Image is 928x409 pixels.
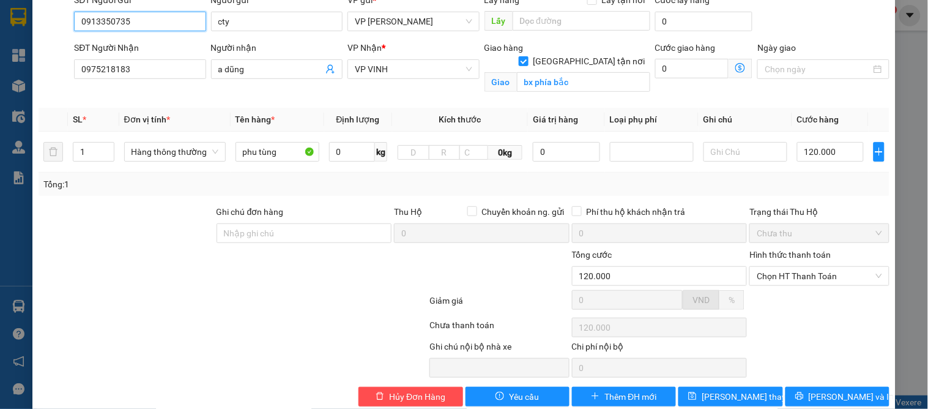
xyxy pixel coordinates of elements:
span: VP Nhận [347,43,382,53]
button: delete [43,142,63,162]
th: Loại phụ phí [605,108,699,132]
span: up [104,144,111,152]
span: Increase Value [100,143,114,152]
span: down [104,153,111,160]
span: Hủy Đơn Hàng [389,390,445,403]
div: Người nhận [211,41,343,54]
span: Decrease Value [100,152,114,161]
input: VD: Bàn, Ghế [236,142,319,162]
span: VP VINH [355,60,472,78]
button: save[PERSON_NAME] thay đổi [678,387,782,407]
span: Phí thu hộ khách nhận trả [582,205,691,219]
span: Chưa thu [757,224,882,242]
span: [GEOGRAPHIC_DATA] tận nơi [529,54,650,68]
span: [GEOGRAPHIC_DATA], [GEOGRAPHIC_DATA] ↔ [GEOGRAPHIC_DATA] [28,52,119,94]
input: Dọc đường [513,11,650,31]
span: Chuyển khoản ng. gửi [477,205,570,219]
span: VND [692,295,710,305]
span: Cước hàng [797,114,839,124]
div: SĐT Người Nhận [74,41,206,54]
img: logo [6,66,24,127]
span: plus [874,147,884,157]
span: Giao [484,72,517,92]
input: Ghi Chú [703,142,787,162]
span: Đơn vị tính [124,114,170,124]
span: Hàng thông thường [132,143,218,161]
div: Chưa thanh toán [428,318,570,340]
button: deleteHủy Đơn Hàng [358,387,462,407]
input: Giao tận nơi [517,72,650,92]
span: user-add [325,64,335,74]
span: Giao hàng [484,43,524,53]
div: Tổng: 1 [43,178,359,191]
span: Kích thước [439,114,481,124]
button: plusThêm ĐH mới [572,387,676,407]
span: Chọn HT Thanh Toán [757,267,882,285]
span: VP GIA LÂM [355,12,472,31]
input: D [398,145,429,160]
span: [PERSON_NAME] và In [809,390,894,403]
input: Cước giao hàng [655,59,729,78]
button: exclamation-circleYêu cầu [466,387,570,407]
button: plus [874,142,885,162]
span: printer [795,392,804,402]
span: close-circle [875,272,883,280]
span: SL [73,114,83,124]
span: Yêu cầu [509,390,539,403]
label: Cước giao hàng [655,43,716,53]
label: Ngày giao [757,43,796,53]
span: Tên hàng [236,114,275,124]
input: Ngày giao [765,62,870,76]
input: R [429,145,461,160]
span: kg [375,142,387,162]
span: 0kg [488,145,523,160]
span: save [688,392,697,402]
input: C [459,145,488,160]
span: plus [591,392,599,402]
span: Định lượng [336,114,380,124]
th: Ghi chú [699,108,792,132]
button: printer[PERSON_NAME] và In [785,387,889,407]
span: Lấy [484,11,513,31]
div: Giảm giá [428,294,570,315]
label: Ghi chú đơn hàng [217,207,284,217]
input: Cước lấy hàng [655,12,753,31]
span: Giá trị hàng [533,114,578,124]
label: Hình thức thanh toán [749,250,831,260]
div: Chi phí nội bộ [572,340,748,358]
input: Ghi chú đơn hàng [217,223,392,243]
div: Trạng thái Thu Hộ [749,205,889,219]
strong: CHUYỂN PHÁT NHANH AN PHÚ QUÝ [29,10,117,50]
span: delete [376,392,384,402]
div: Ghi chú nội bộ nhà xe [429,340,569,358]
span: [PERSON_NAME] thay đổi [702,390,800,403]
span: Tổng cước [572,250,612,260]
span: dollar-circle [735,63,745,73]
span: Thu Hộ [394,207,422,217]
span: Thêm ĐH mới [604,390,656,403]
span: exclamation-circle [496,392,504,402]
span: % [729,295,735,305]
